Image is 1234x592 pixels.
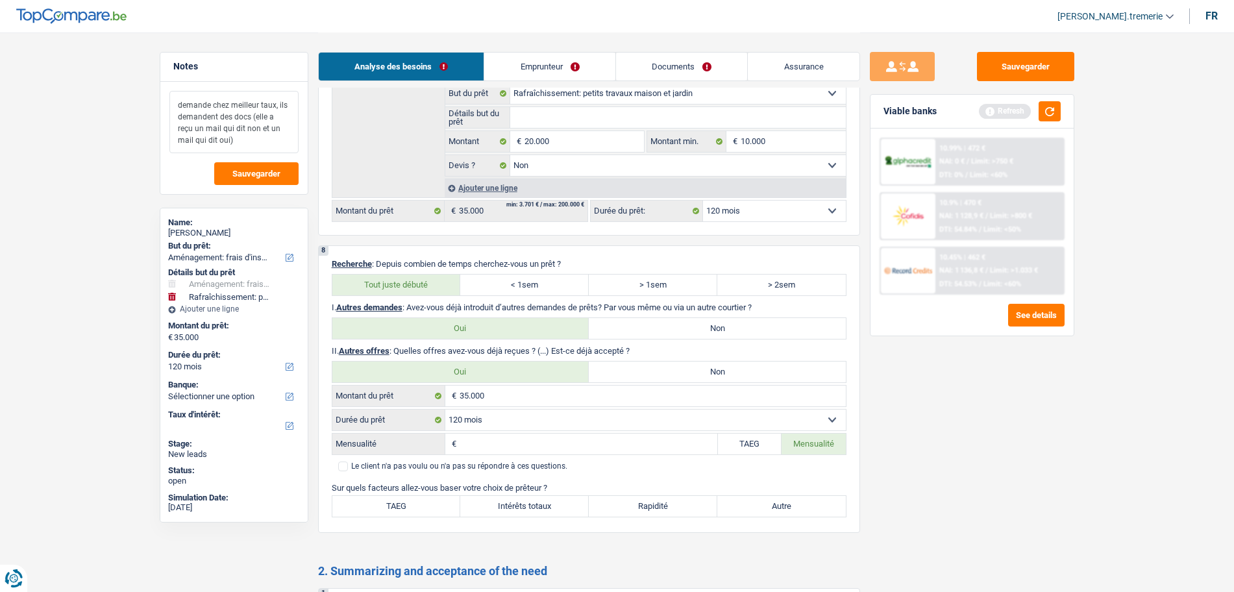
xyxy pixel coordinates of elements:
[990,266,1038,275] span: Limit: >1.033 €
[883,106,937,117] div: Viable banks
[884,258,932,282] img: Record Credits
[939,225,977,234] span: DTI: 54.84%
[445,83,511,104] label: But du prêt
[979,280,981,288] span: /
[589,275,717,295] label: > 1sem
[232,169,280,178] span: Sauvegarder
[990,212,1032,220] span: Limit: >800 €
[168,465,300,476] div: Status:
[647,131,726,152] label: Montant min.
[332,346,846,356] p: II. : Quelles offres avez-vous déjà reçues ? (...) Est-ce déjà accepté ?
[717,275,846,295] label: > 2sem
[168,502,300,513] div: [DATE]
[332,275,461,295] label: Tout juste débuté
[168,380,297,390] label: Banque:
[979,225,981,234] span: /
[332,410,445,430] label: Durée du prêt
[616,53,748,80] a: Documents
[506,202,584,208] div: min: 3.701 € / max: 200.000 €
[332,483,846,493] p: Sur quels facteurs allez-vous baser votre choix de prêteur ?
[168,449,300,460] div: New leads
[168,217,300,228] div: Name:
[983,280,1021,288] span: Limit: <60%
[332,496,461,517] label: TAEG
[445,131,511,152] label: Montant
[589,362,846,382] label: Non
[332,434,445,454] label: Mensualité
[168,350,297,360] label: Durée du prêt:
[985,266,988,275] span: /
[332,201,445,221] label: Montant du prêt
[168,410,297,420] label: Taux d'intérêt:
[168,241,297,251] label: But du prêt:
[332,318,589,339] label: Oui
[445,107,511,128] label: Détails but du prêt
[970,171,1007,179] span: Limit: <60%
[983,225,1021,234] span: Limit: <50%
[884,154,932,169] img: AlphaCredit
[339,346,389,356] span: Autres offres
[445,386,460,406] span: €
[445,201,459,221] span: €
[939,253,985,262] div: 10.45% | 462 €
[589,496,717,517] label: Rapidité
[168,493,300,503] div: Simulation Date:
[484,53,615,80] a: Emprunteur
[939,157,965,166] span: NAI: 0 €
[168,321,297,331] label: Montant du prêt:
[319,53,484,80] a: Analyse des besoins
[214,162,299,185] button: Sauvegarder
[510,131,524,152] span: €
[718,434,782,454] label: TAEG
[351,462,567,470] div: Le client n'a pas voulu ou n'a pas su répondre à ces questions.
[589,318,846,339] label: Non
[168,476,300,486] div: open
[726,131,741,152] span: €
[460,496,589,517] label: Intérêts totaux
[1057,11,1163,22] span: [PERSON_NAME].tremerie
[16,8,127,24] img: TopCompare Logo
[979,104,1031,118] div: Refresh
[939,280,977,288] span: DTI: 54.53%
[965,171,968,179] span: /
[967,157,969,166] span: /
[319,246,328,256] div: 8
[332,302,846,312] p: I. : Avez-vous déjà introduit d’autres demandes de prêts? Par vous même ou via un autre courtier ?
[782,434,846,454] label: Mensualité
[332,259,846,269] p: : Depuis combien de temps cherchez-vous un prêt ?
[939,144,985,153] div: 10.99% | 472 €
[445,155,511,176] label: Devis ?
[939,171,963,179] span: DTI: 0%
[173,61,295,72] h5: Notes
[591,201,703,221] label: Durée du prêt:
[985,212,988,220] span: /
[168,228,300,238] div: [PERSON_NAME]
[971,157,1013,166] span: Limit: >750 €
[1047,6,1174,27] a: [PERSON_NAME].tremerie
[336,302,402,312] span: Autres demandes
[332,362,589,382] label: Oui
[939,266,983,275] span: NAI: 1 136,8 €
[460,275,589,295] label: < 1sem
[168,332,173,343] span: €
[748,53,859,80] a: Assurance
[1008,304,1065,327] button: See details
[939,199,981,207] div: 10.9% | 470 €
[332,259,372,269] span: Recherche
[884,204,932,228] img: Cofidis
[977,52,1074,81] button: Sauvegarder
[168,439,300,449] div: Stage:
[1205,10,1218,22] div: fr
[168,267,300,278] div: Détails but du prêt
[939,212,983,220] span: NAI: 1 128,9 €
[332,386,445,406] label: Montant du prêt
[168,304,300,314] div: Ajouter une ligne
[445,434,460,454] span: €
[318,564,860,578] h2: 2. Summarizing and acceptance of the need
[717,496,846,517] label: Autre
[445,179,846,197] div: Ajouter une ligne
